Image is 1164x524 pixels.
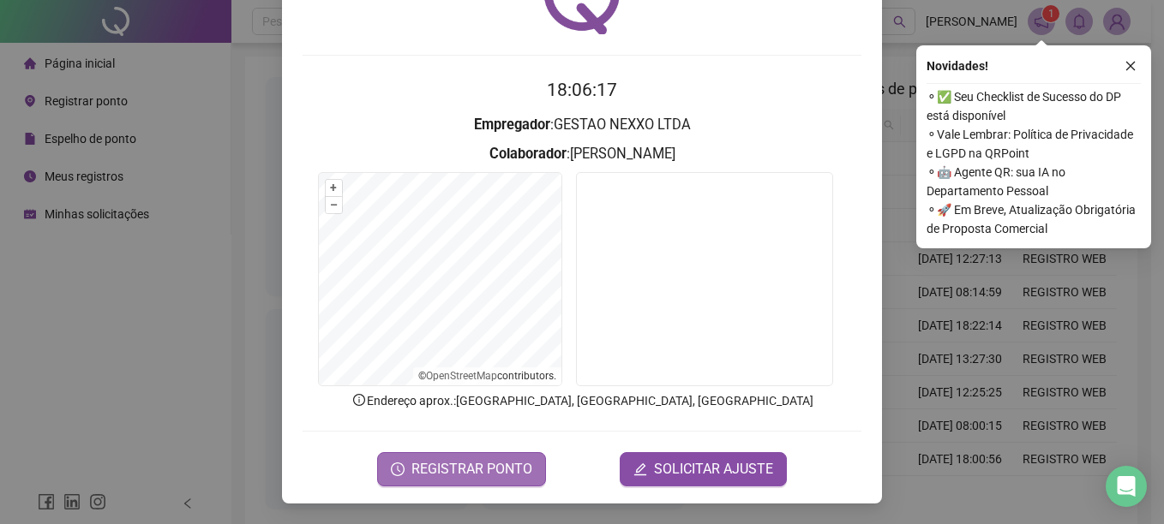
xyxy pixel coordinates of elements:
[351,392,367,408] span: info-circle
[303,143,861,165] h3: : [PERSON_NAME]
[654,459,773,479] span: SOLICITAR AJUSTE
[391,462,405,476] span: clock-circle
[426,370,497,382] a: OpenStreetMap
[326,197,342,213] button: –
[1125,60,1137,72] span: close
[418,370,556,382] li: © contributors.
[927,200,1141,238] span: ⚬ 🚀 Em Breve, Atualização Obrigatória de Proposta Comercial
[326,180,342,196] button: +
[547,80,617,100] time: 18:06:17
[927,125,1141,163] span: ⚬ Vale Lembrar: Política de Privacidade e LGPD na QRPoint
[633,462,647,476] span: edit
[303,114,861,136] h3: : GESTAO NEXXO LTDA
[620,452,787,486] button: editSOLICITAR AJUSTE
[377,452,546,486] button: REGISTRAR PONTO
[927,163,1141,200] span: ⚬ 🤖 Agente QR: sua IA no Departamento Pessoal
[489,146,567,162] strong: Colaborador
[927,57,988,75] span: Novidades !
[303,391,861,410] p: Endereço aprox. : [GEOGRAPHIC_DATA], [GEOGRAPHIC_DATA], [GEOGRAPHIC_DATA]
[411,459,532,479] span: REGISTRAR PONTO
[1106,466,1147,507] div: Open Intercom Messenger
[927,87,1141,125] span: ⚬ ✅ Seu Checklist de Sucesso do DP está disponível
[474,116,550,133] strong: Empregador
